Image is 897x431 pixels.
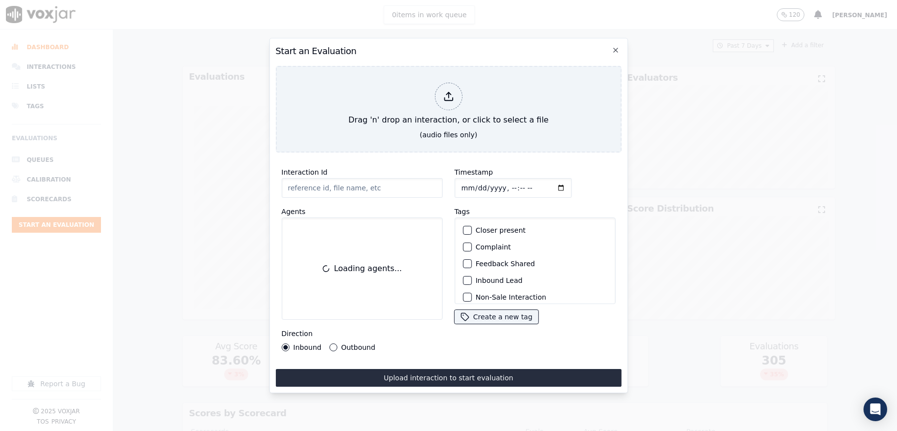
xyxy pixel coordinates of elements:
label: Tags [454,208,469,215]
label: Inbound Lead [475,277,522,284]
button: Drag 'n' drop an interaction, or click to select a file (audio files only) [275,66,621,153]
label: Complaint [475,244,511,250]
div: Drag 'n' drop an interaction, or click to select a file [344,79,552,130]
label: Inbound [293,344,321,351]
input: reference id, file name, etc [281,178,442,198]
div: Open Intercom Messenger [864,398,887,421]
label: Timestamp [454,168,493,176]
div: (audio files only) [420,130,477,140]
button: Create a new tag [454,310,538,324]
div: Loading agents... [288,224,436,313]
button: Upload interaction to start evaluation [275,369,621,387]
h2: Start an Evaluation [275,44,621,58]
label: Feedback Shared [475,260,534,267]
label: Agents [281,208,305,215]
label: Direction [281,330,312,338]
label: Closer present [475,227,526,234]
label: Outbound [341,344,375,351]
label: Interaction Id [281,168,327,176]
label: Non-Sale Interaction [475,294,546,301]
